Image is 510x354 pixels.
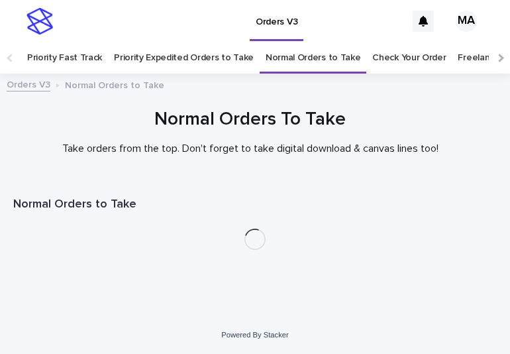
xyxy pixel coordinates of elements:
a: Normal Orders to Take [266,42,361,74]
p: Take orders from the top. Don't forget to take digital download & canvas lines too! [13,143,487,155]
a: Powered By Stacker [221,331,288,339]
a: Orders V3 [7,76,50,91]
a: Priority Fast Track [27,42,102,74]
a: Check Your Order [372,42,446,74]
p: Normal Orders to Take [65,77,164,91]
h1: Normal Orders to Take [13,197,497,213]
img: stacker-logo-s-only.png [26,8,53,34]
div: MA [456,11,477,32]
a: Priority Expedited Orders to Take [114,42,254,74]
h1: Normal Orders To Take [13,107,487,132]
